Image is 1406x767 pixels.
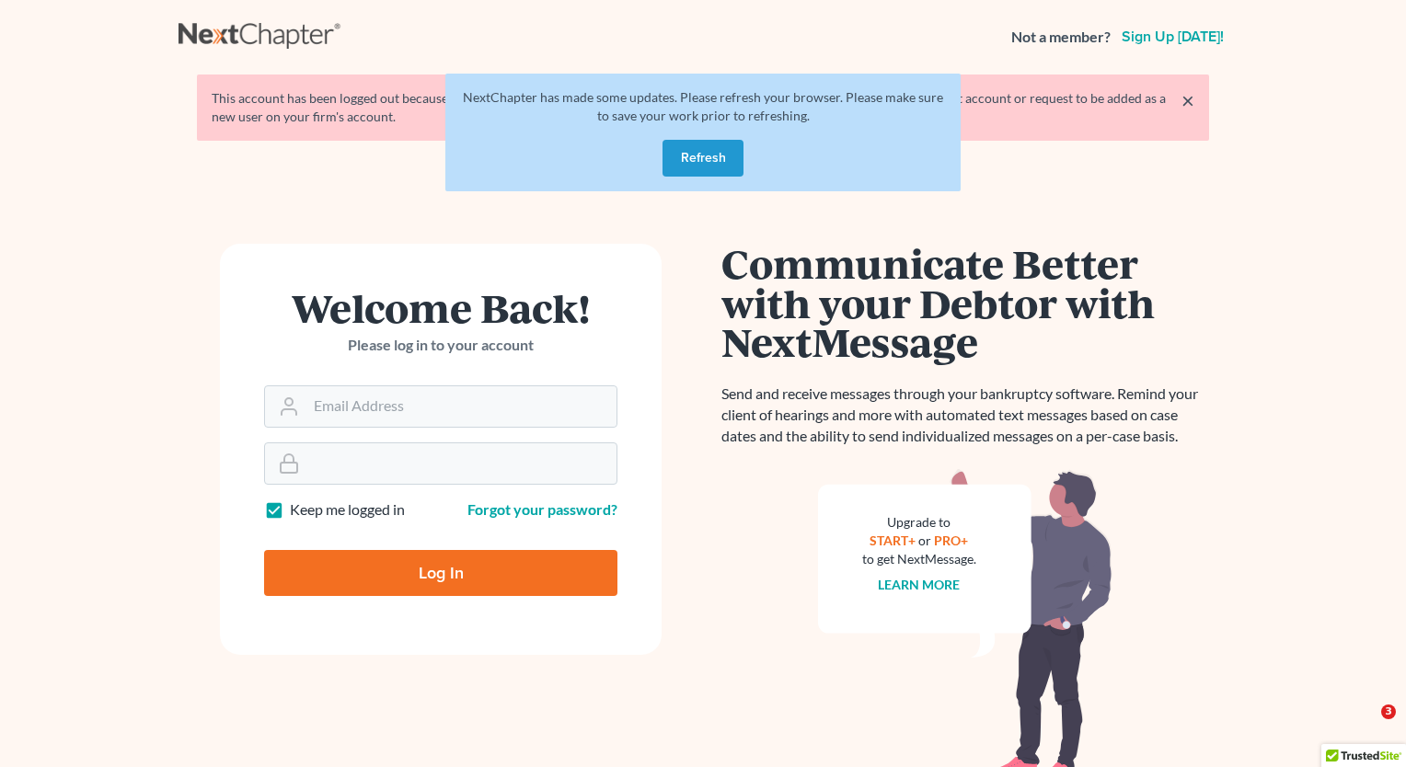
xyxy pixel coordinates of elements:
[919,532,932,548] span: or
[1181,89,1194,111] a: ×
[1118,29,1227,44] a: Sign up [DATE]!
[264,335,617,356] p: Please log in to your account
[935,532,969,548] a: PRO+
[306,386,617,427] input: Email Address
[1381,704,1396,719] span: 3
[264,288,617,327] h1: Welcome Back!
[721,383,1209,447] p: Send and receive messages through your bankruptcy software. Remind your client of hearings and mo...
[1011,27,1111,48] strong: Not a member?
[862,513,976,532] div: Upgrade to
[212,89,1194,126] div: This account has been logged out because someone new has initiated a new session with the same lo...
[862,550,976,568] div: to get NextMessage.
[663,140,743,177] button: Refresh
[879,577,961,592] a: Learn more
[467,500,617,518] a: Forgot your password?
[264,550,617,596] input: Log In
[1343,704,1388,749] iframe: Intercom live chat
[870,532,916,548] a: START+
[721,244,1209,361] h1: Communicate Better with your Debtor with NextMessage
[463,89,943,123] span: NextChapter has made some updates. Please refresh your browser. Please make sure to save your wor...
[290,499,405,521] label: Keep me logged in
